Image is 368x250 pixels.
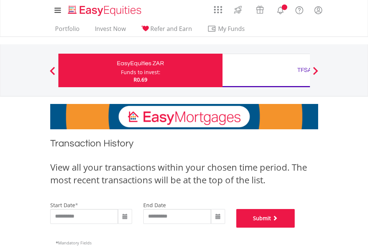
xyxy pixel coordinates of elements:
button: Previous [45,70,60,78]
div: Funds to invest: [121,69,160,76]
a: Notifications [271,2,290,17]
div: View all your transactions within your chosen time period. The most recent transactions will be a... [50,161,318,187]
a: Invest Now [92,25,129,37]
a: AppsGrid [209,2,227,14]
img: thrive-v2.svg [232,4,244,16]
a: FAQ's and Support [290,2,309,17]
img: vouchers-v2.svg [254,4,266,16]
div: EasyEquities ZAR [63,58,218,69]
h1: Transaction History [50,137,318,154]
span: Mandatory Fields [56,240,92,246]
img: EasyMortage Promotion Banner [50,104,318,129]
a: Portfolio [52,25,83,37]
button: Submit [236,209,295,228]
span: Refer and Earn [150,25,192,33]
a: Home page [65,2,144,17]
button: Next [308,70,323,78]
a: Vouchers [249,2,271,16]
img: grid-menu-icon.svg [214,6,222,14]
a: Refer and Earn [138,25,195,37]
label: end date [143,202,166,209]
span: My Funds [207,24,256,34]
a: My Profile [309,2,328,18]
label: start date [50,202,75,209]
span: R0.69 [134,76,147,83]
img: EasyEquities_Logo.png [67,4,144,17]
